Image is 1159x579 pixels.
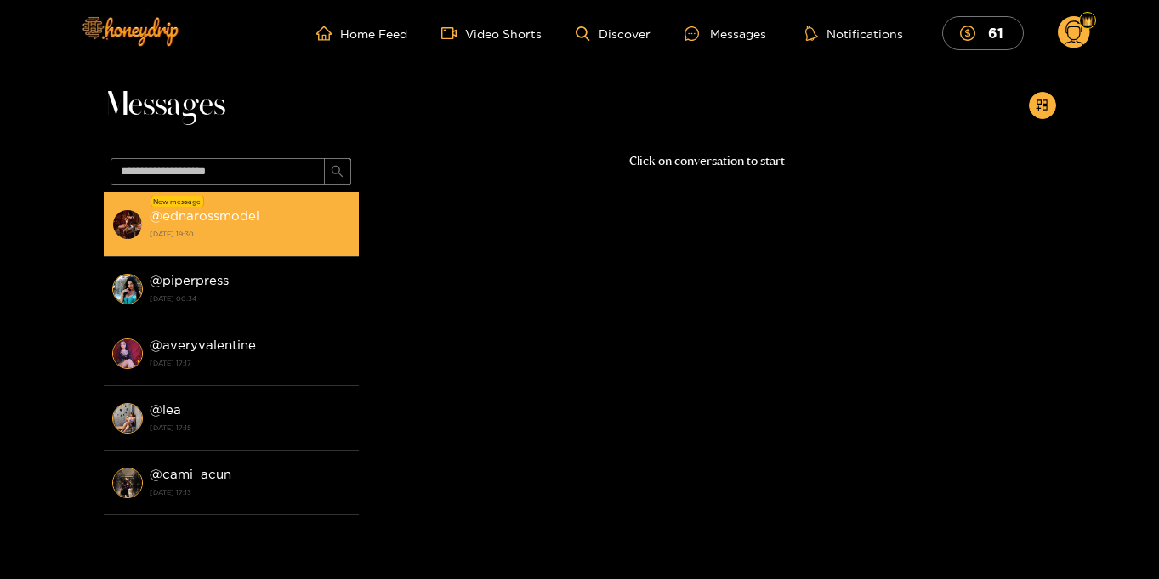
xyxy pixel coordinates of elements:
strong: [DATE] 17:17 [150,355,350,371]
strong: @ ednarossmodel [150,208,259,223]
strong: @ lea [150,402,181,417]
img: conversation [112,403,143,434]
strong: [DATE] 17:13 [150,485,350,500]
img: conversation [112,209,143,240]
a: Video Shorts [441,26,542,41]
strong: [DATE] 00:34 [150,291,350,306]
span: search [331,165,344,179]
span: dollar [960,26,984,41]
strong: [DATE] 19:30 [150,226,350,241]
strong: @ averyvalentine [150,338,256,352]
strong: @ cami_acun [150,467,231,481]
button: appstore-add [1029,92,1056,119]
mark: 61 [986,24,1006,42]
a: Discover [576,26,650,41]
button: 61 [942,16,1024,49]
span: video-camera [441,26,465,41]
img: Fan Level [1082,16,1093,26]
span: appstore-add [1036,99,1048,113]
a: Home Feed [316,26,407,41]
img: conversation [112,274,143,304]
img: conversation [112,338,143,369]
p: Click on conversation to start [359,151,1056,171]
strong: @ piperpress [150,273,229,287]
button: search [324,158,351,185]
span: Messages [104,85,225,126]
button: Notifications [800,25,908,42]
div: Messages [685,24,766,43]
div: New message [151,196,204,207]
span: home [316,26,340,41]
strong: [DATE] 17:15 [150,420,350,435]
img: conversation [112,468,143,498]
